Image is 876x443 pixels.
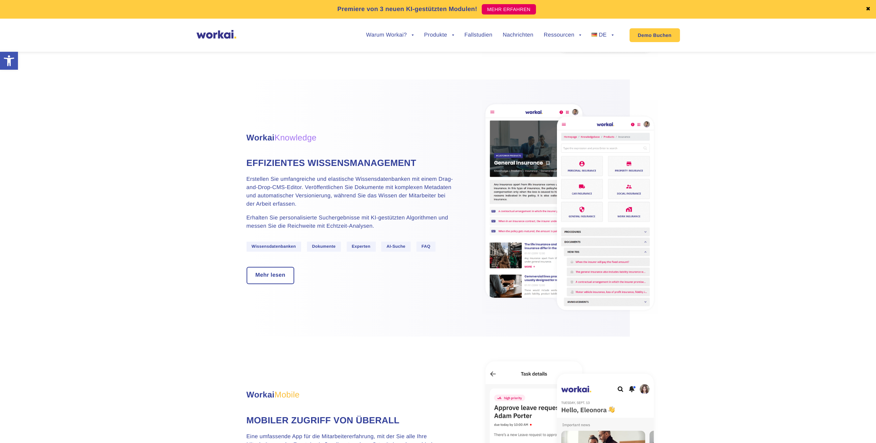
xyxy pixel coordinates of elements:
[366,32,414,38] a: Warum Workai?
[482,4,536,14] a: MEHR ERFAHREN
[416,242,436,252] span: FAQ
[247,389,454,401] h3: Workai
[464,32,492,38] a: Fallstudien
[247,175,454,208] p: Erstellen Sie umfangreiche und elastische Wissensdatenbanken mit einem Drag-and-Drop-CMS-Editor. ...
[247,214,454,230] p: Erhalten Sie personalisierte Suchergebnisse mit KI-gestützten Algorithmen und messen Sie die Reic...
[599,32,607,38] span: DE
[247,157,454,169] h4: Effizientes Wissensmanagement
[503,32,533,38] a: Nachrichten
[247,242,301,252] span: Wissensdatenbanken
[337,4,477,14] p: Premiere von 3 neuen KI-gestützten Modulen!
[629,28,680,42] a: Demo Buchen
[866,7,870,12] a: ✖
[347,242,376,252] span: Experten
[36,58,65,64] a: Privacy Policy
[275,133,317,142] span: Knowledge
[247,267,294,283] a: Mehr lesen
[247,132,454,144] h3: Workai
[3,384,190,440] iframe: Popup CTA
[112,8,222,22] input: you@company.com
[544,32,581,38] a: Ressourcen
[424,32,454,38] a: Produkte
[247,414,454,426] h4: Mobiler Zugriff von überall
[307,242,341,252] span: Dokumente
[275,390,300,400] span: Mobile
[381,242,411,252] span: AI-Suche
